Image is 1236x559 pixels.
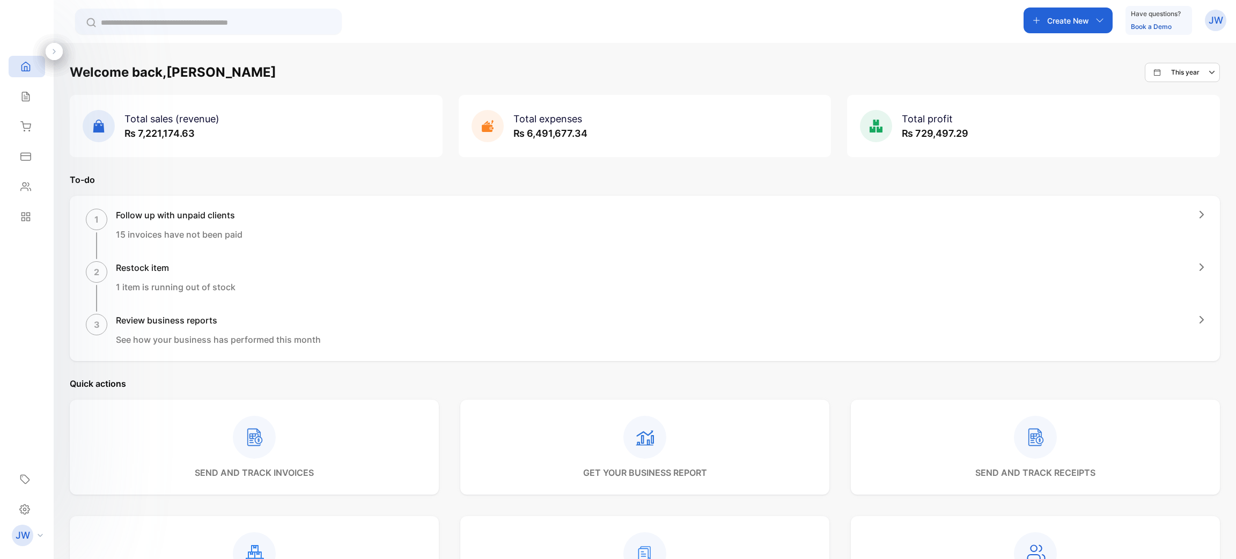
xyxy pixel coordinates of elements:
h1: Welcome back, [PERSON_NAME] [70,63,276,82]
button: This year [1145,63,1220,82]
h1: Follow up with unpaid clients [116,209,242,222]
p: Quick actions [70,377,1220,390]
a: Book a Demo [1131,23,1172,31]
p: JW [1209,13,1223,27]
span: ₨ 729,497.29 [902,128,968,139]
h1: Review business reports [116,314,321,327]
p: This year [1171,68,1200,77]
span: Total sales (revenue) [124,113,219,124]
button: Create New [1024,8,1113,33]
p: 2 [94,266,99,278]
p: 1 item is running out of stock [116,281,236,293]
p: 1 [94,213,99,226]
button: JW [1205,8,1226,33]
p: See how your business has performed this month [116,333,321,346]
span: ₨ 7,221,174.63 [124,128,195,139]
img: logo [19,14,35,30]
h1: Restock item [116,261,236,274]
span: ₨ 6,491,677.34 [513,128,587,139]
p: Create New [1047,15,1089,26]
p: 3 [94,318,100,331]
p: send and track receipts [975,466,1095,479]
span: Total profit [902,113,953,124]
p: Have questions? [1131,9,1181,19]
iframe: LiveChat chat widget [1191,514,1236,559]
p: JW [16,528,30,542]
span: Total expenses [513,113,582,124]
p: get your business report [583,466,707,479]
p: send and track invoices [195,466,314,479]
p: 15 invoices have not been paid [116,228,242,241]
p: To-do [70,173,1220,186]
